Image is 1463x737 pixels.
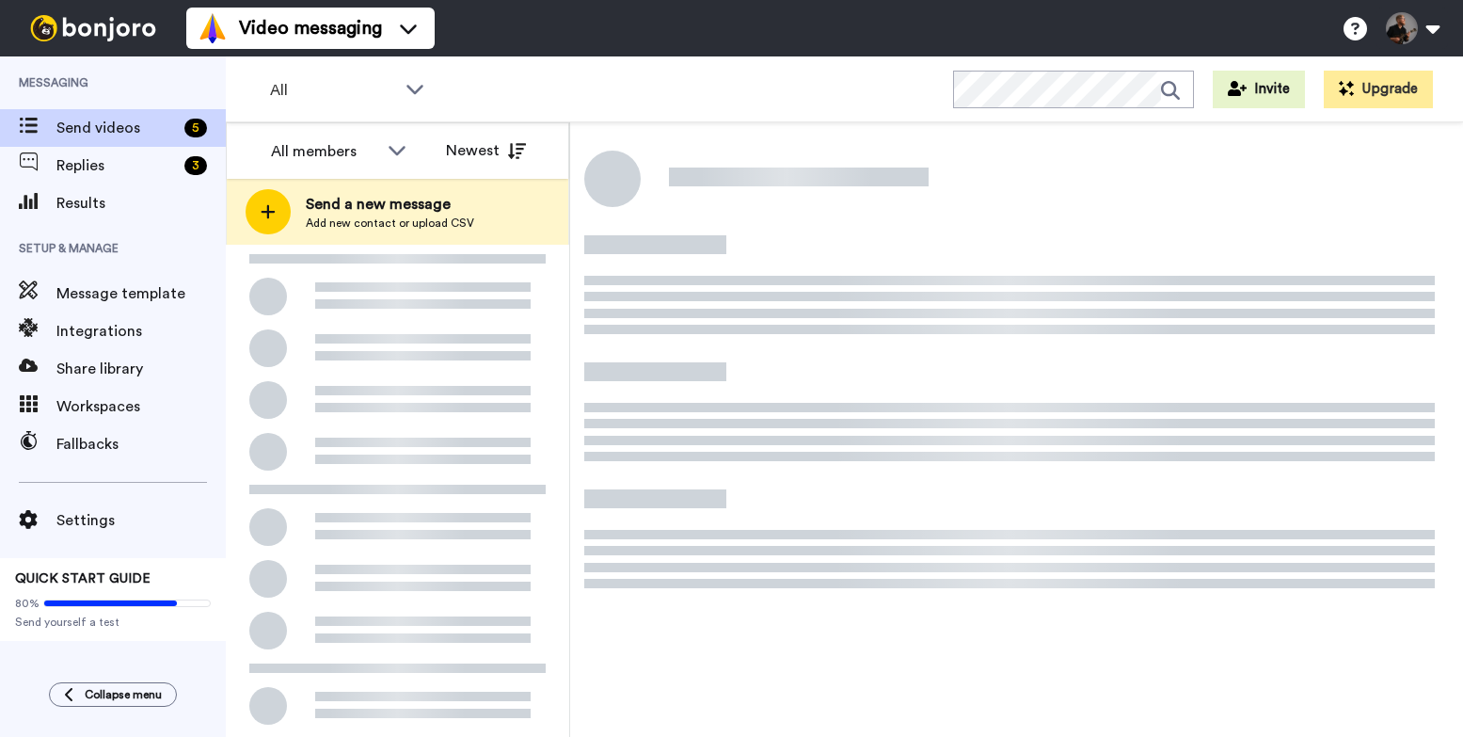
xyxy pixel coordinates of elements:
[184,119,207,137] div: 5
[1324,71,1433,108] button: Upgrade
[56,154,177,177] span: Replies
[306,216,474,231] span: Add new contact or upload CSV
[56,320,226,343] span: Integrations
[432,132,540,169] button: Newest
[56,433,226,456] span: Fallbacks
[15,596,40,611] span: 80%
[56,282,226,305] span: Message template
[306,193,474,216] span: Send a new message
[184,156,207,175] div: 3
[270,79,396,102] span: All
[56,192,226,215] span: Results
[23,15,164,41] img: bj-logo-header-white.svg
[15,615,211,630] span: Send yourself a test
[85,687,162,702] span: Collapse menu
[56,358,226,380] span: Share library
[56,117,177,139] span: Send videos
[15,572,151,585] span: QUICK START GUIDE
[56,509,226,532] span: Settings
[49,682,177,707] button: Collapse menu
[1213,71,1305,108] button: Invite
[198,13,228,43] img: vm-color.svg
[271,140,378,163] div: All members
[56,395,226,418] span: Workspaces
[239,15,382,41] span: Video messaging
